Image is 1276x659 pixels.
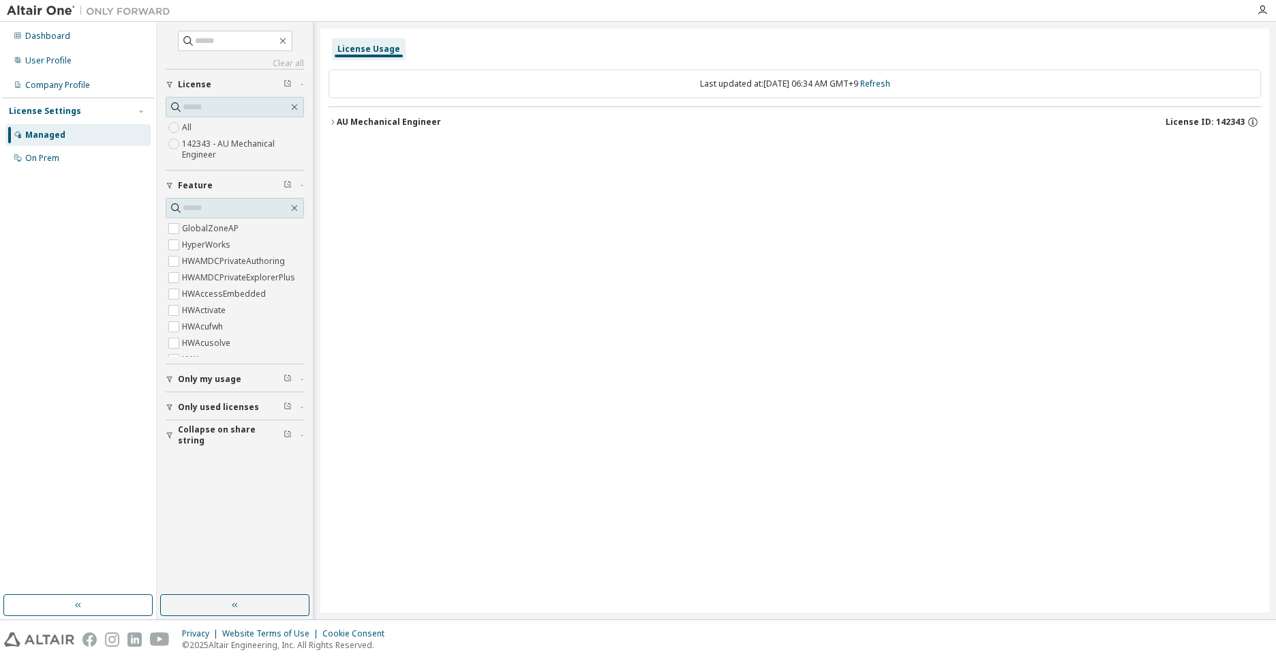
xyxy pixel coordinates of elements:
span: Feature [178,180,213,191]
span: Only my usage [178,374,241,385]
label: HWAccessEmbedded [182,286,269,302]
img: linkedin.svg [127,632,142,647]
label: All [182,119,194,136]
span: Only used licenses [178,402,259,413]
div: Website Terms of Use [222,628,322,639]
label: GlobalZoneAP [182,220,241,237]
span: Clear filter [284,79,292,90]
div: Dashboard [25,31,70,42]
div: Cookie Consent [322,628,393,639]
div: Privacy [182,628,222,639]
label: HyperWorks [182,237,233,253]
div: License Usage [337,44,400,55]
button: Feature [166,171,304,201]
div: Last updated at: [DATE] 06:34 AM GMT+9 [329,70,1261,98]
img: Altair One [7,4,177,18]
label: HWAcufwh [182,319,226,335]
p: © 2025 Altair Engineering, Inc. All Rights Reserved. [182,639,393,651]
div: User Profile [25,55,72,66]
label: HWActivate [182,302,228,319]
label: HWAMDCPrivateAuthoring [182,253,288,269]
div: Company Profile [25,80,90,91]
button: Only used licenses [166,392,304,422]
span: Clear filter [284,430,292,441]
button: AU Mechanical EngineerLicense ID: 142343 [329,107,1261,137]
button: Only my usage [166,364,304,394]
a: Refresh [860,78,890,89]
button: Collapse on share string [166,420,304,450]
div: License Settings [9,106,81,117]
label: 142343 - AU Mechanical Engineer [182,136,304,163]
span: License [178,79,211,90]
img: youtube.svg [150,632,170,647]
label: HWAcutrace [182,351,232,368]
label: HWAMDCPrivateExplorerPlus [182,269,298,286]
span: Clear filter [284,402,292,413]
img: altair_logo.svg [4,632,74,647]
a: Clear all [166,58,304,69]
span: License ID: 142343 [1166,117,1245,128]
label: HWAcusolve [182,335,233,351]
img: instagram.svg [105,632,119,647]
span: Clear filter [284,180,292,191]
div: On Prem [25,153,59,164]
img: facebook.svg [82,632,97,647]
div: Managed [25,130,65,141]
div: AU Mechanical Engineer [337,117,441,128]
span: Collapse on share string [178,424,284,446]
span: Clear filter [284,374,292,385]
button: License [166,70,304,100]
